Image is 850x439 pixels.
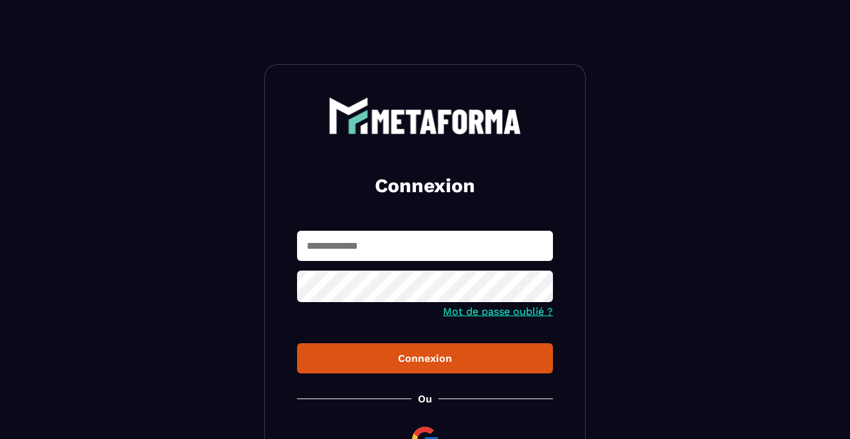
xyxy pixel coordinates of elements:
[307,352,543,364] div: Connexion
[418,393,432,405] p: Ou
[329,97,521,134] img: logo
[297,343,553,373] button: Connexion
[312,173,538,199] h2: Connexion
[443,305,553,318] a: Mot de passe oublié ?
[297,97,553,134] a: logo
